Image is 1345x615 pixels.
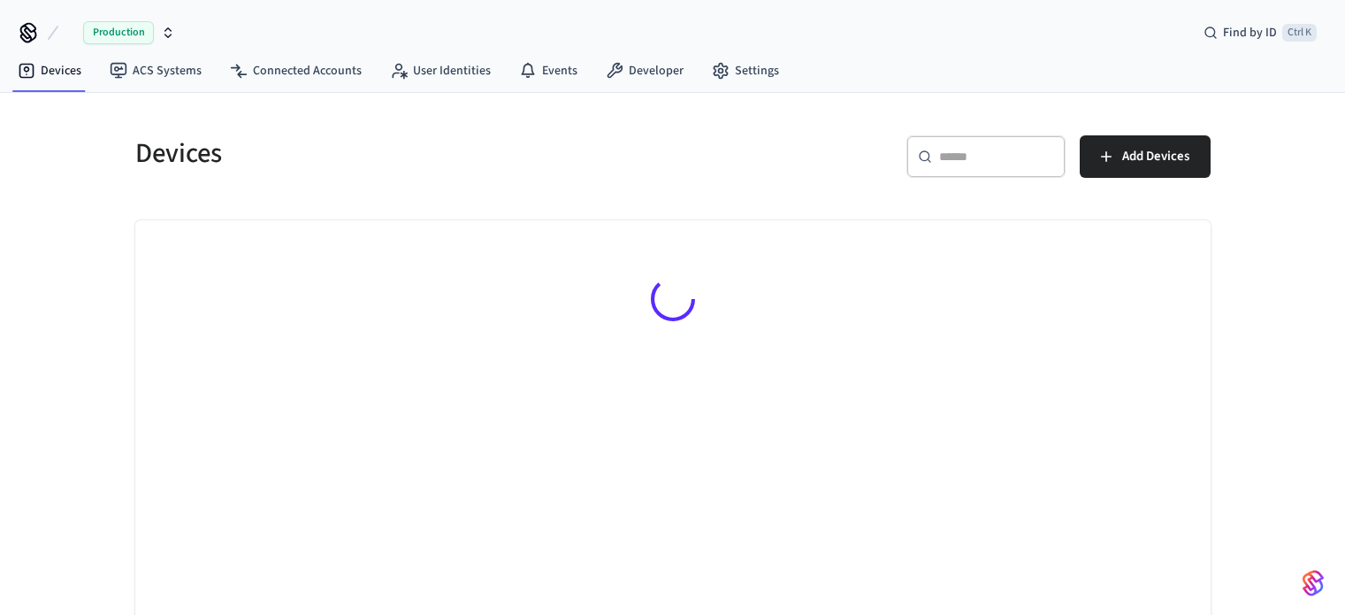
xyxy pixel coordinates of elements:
img: SeamLogoGradient.69752ec5.svg [1303,569,1324,597]
span: Production [83,21,154,44]
a: Developer [592,55,698,87]
span: Find by ID [1223,24,1277,42]
a: Connected Accounts [216,55,376,87]
div: Find by IDCtrl K [1189,17,1331,49]
a: Devices [4,55,96,87]
a: ACS Systems [96,55,216,87]
button: Add Devices [1080,135,1211,178]
a: Settings [698,55,793,87]
span: Ctrl K [1282,24,1317,42]
h5: Devices [135,135,662,172]
a: User Identities [376,55,505,87]
span: Add Devices [1122,145,1189,168]
a: Events [505,55,592,87]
